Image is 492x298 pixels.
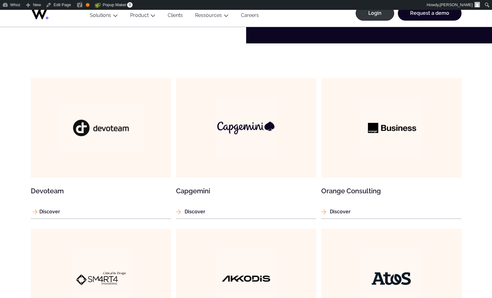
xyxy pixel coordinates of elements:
[176,208,316,215] p: Discover
[321,208,462,215] p: Discover
[31,78,171,219] a: Devoteam Devoteam Discover
[216,98,276,158] img: Capgemini
[84,12,124,21] button: Solutions
[31,208,171,215] p: Discover
[195,12,222,18] a: Ressources
[451,257,483,289] iframe: Chatbot
[235,12,265,21] a: Careers
[127,2,133,8] span: 0
[398,6,462,21] a: Request a demo
[356,6,394,21] a: Login
[124,12,162,21] button: Product
[31,187,171,194] h3: Devoteam
[58,105,144,151] img: Devoteam
[176,78,316,219] a: Capgemini Capgemini Discover
[321,78,462,219] a: Orange Consulting Orange Consulting Discover
[189,12,235,21] button: Ressources
[130,12,149,18] a: Product
[321,187,462,194] h3: Orange Consulting
[361,98,421,158] img: Orange Consulting
[440,2,473,7] span: [PERSON_NAME]
[162,12,189,21] a: Clients
[176,187,316,194] h3: Capgemini
[86,3,90,7] div: OK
